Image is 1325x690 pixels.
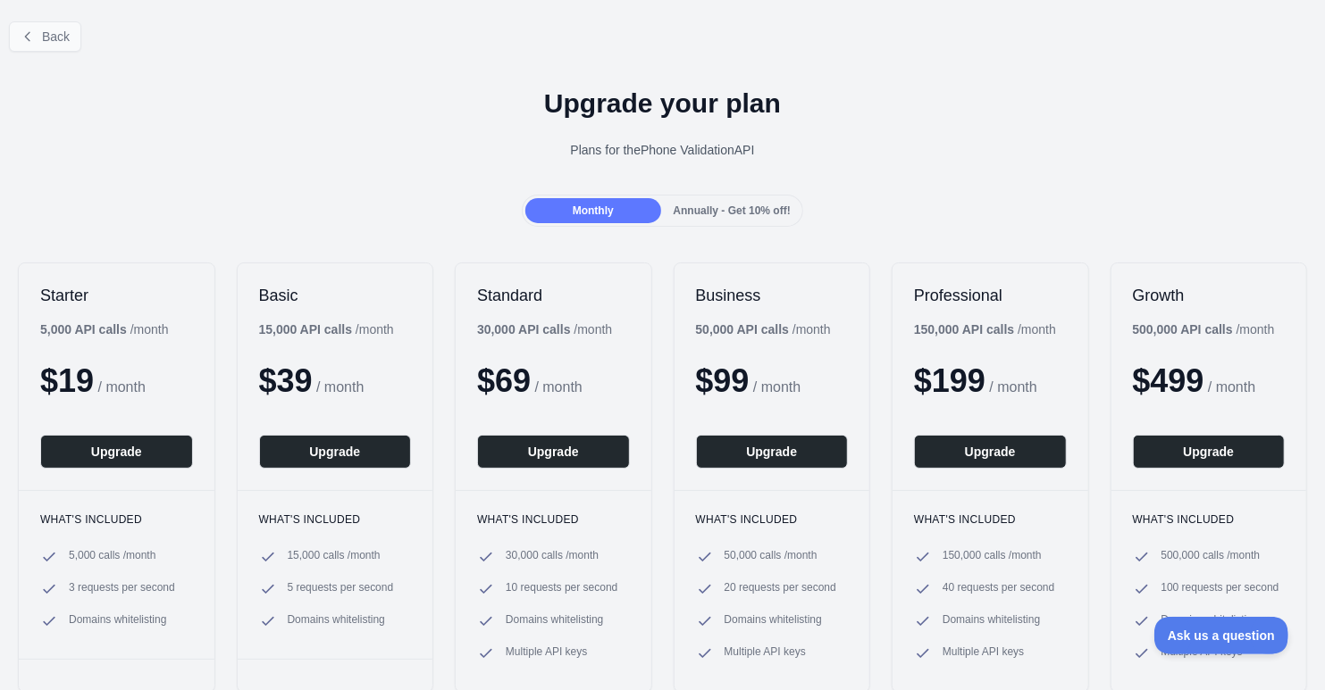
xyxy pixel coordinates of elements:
b: 30,000 API calls [477,322,571,337]
span: $ 499 [1133,362,1204,399]
h2: Standard [477,285,630,306]
b: 500,000 API calls [1133,322,1233,337]
span: $ 99 [696,362,750,399]
span: $ 69 [477,362,531,399]
div: / month [696,320,831,338]
b: 50,000 API calls [696,322,790,337]
h2: Business [696,285,849,306]
div: / month [477,320,612,338]
b: 150,000 API calls [914,322,1014,337]
iframe: Toggle Customer Support [1154,617,1289,654]
div: / month [914,320,1056,338]
div: / month [1133,320,1275,338]
h2: Growth [1133,285,1286,306]
span: $ 199 [914,362,985,399]
h2: Professional [914,285,1067,306]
